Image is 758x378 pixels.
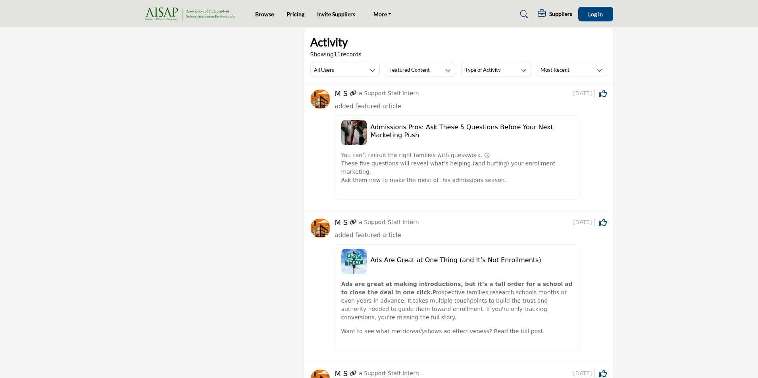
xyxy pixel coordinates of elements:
[310,34,348,50] h2: Activity
[350,369,357,378] a: Link of redirect to contact profile URL
[549,10,572,17] h5: Suppliers
[573,89,594,98] span: [DATE]
[341,151,573,184] p: You can’t recruit the right families with guesswork. 🙃 These five questions will reveal what’s he...
[599,90,607,98] i: Click to Like this activity
[350,89,357,98] a: Link of redirect to contact profile URL
[335,111,607,204] a: admissions-pros-ask-these-5-questions-before-your-next-marketing-push image Admissions Pros: Ask ...
[359,218,419,226] p: a Support Staff Intern
[537,63,606,77] button: Most Recent
[599,370,607,378] i: Click to Like this activity
[588,11,603,17] span: Log In
[335,89,348,98] h5: M S
[310,89,330,109] img: avtar-image
[573,369,594,378] span: [DATE]
[359,369,419,378] p: a Support Staff Intern
[341,281,573,295] strong: Ads are great at making introductions, but it’s a tall order for a school ad to close the deal in...
[287,11,304,17] a: Pricing
[335,218,348,227] h5: M S
[409,328,425,334] i: really
[314,66,334,73] h3: All Users
[310,63,380,77] button: All Users
[310,50,362,59] span: Showing records
[578,7,613,21] button: Log In
[386,63,455,77] button: Featured Content
[350,218,357,226] a: Link of redirect to contact profile URL
[541,66,569,73] h3: Most Recent
[335,103,401,110] span: added featured article
[341,120,367,145] img: admissions-pros-ask-these-5-questions-before-your-next-marketing-push image
[334,51,341,58] span: 11
[573,218,594,226] span: [DATE]
[368,9,397,20] a: More
[335,240,607,355] a: ads-are-great-at-one-thing-and-its-not-enrollments image Ads Are Great at One Thing (and It’s Not...
[389,66,430,73] h3: Featured Content
[310,218,330,238] img: avtar-image
[512,8,533,21] a: Search
[341,249,367,274] img: ads-are-great-at-one-thing-and-its-not-enrollments image
[462,63,531,77] button: Type of Activity
[255,11,274,17] a: Browse
[317,11,355,17] a: Invite Suppliers
[465,66,501,73] h3: Type of Activity
[359,89,419,98] p: a Support Staff Intern
[341,280,573,322] p: Prospective families research schools months or even years in advance. It takes multiple touchpoi...
[335,369,348,378] h5: M S
[145,8,239,21] img: Site Logo
[538,10,572,19] div: Suppliers
[371,123,573,138] h5: Admissions Pros: Ask These 5 Questions Before Your Next Marketing Push
[599,219,607,226] i: Click to Like this activity
[335,232,401,239] span: added featured article
[341,327,573,336] p: Want to see what metric shows ad effectiveness? Read the full post.
[371,256,573,264] h5: Ads Are Great at One Thing (and It’s Not Enrollments)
